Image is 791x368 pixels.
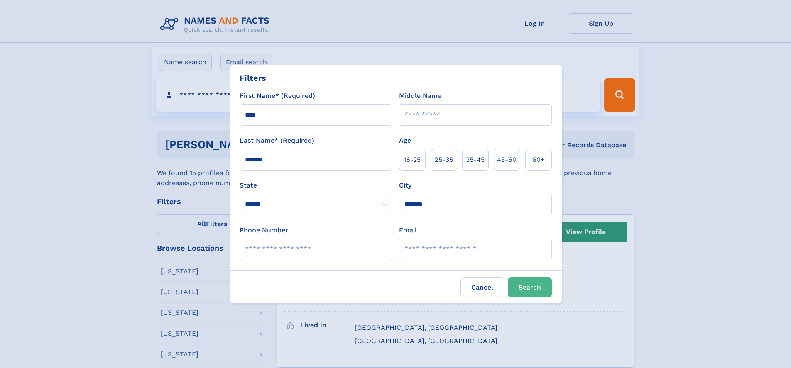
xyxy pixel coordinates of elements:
span: 25‑35 [435,155,453,165]
button: Search [508,277,552,297]
span: 18‑25 [404,155,421,165]
label: Age [399,136,411,146]
label: First Name* (Required) [240,91,315,101]
span: 60+ [532,155,545,165]
label: Middle Name [399,91,441,101]
span: 45‑60 [497,155,517,165]
div: Filters [240,72,266,84]
label: Email [399,225,417,235]
label: Phone Number [240,225,288,235]
label: Cancel [460,277,504,297]
label: Last Name* (Required) [240,136,314,146]
span: 35‑45 [466,155,485,165]
label: City [399,180,411,190]
label: State [240,180,392,190]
